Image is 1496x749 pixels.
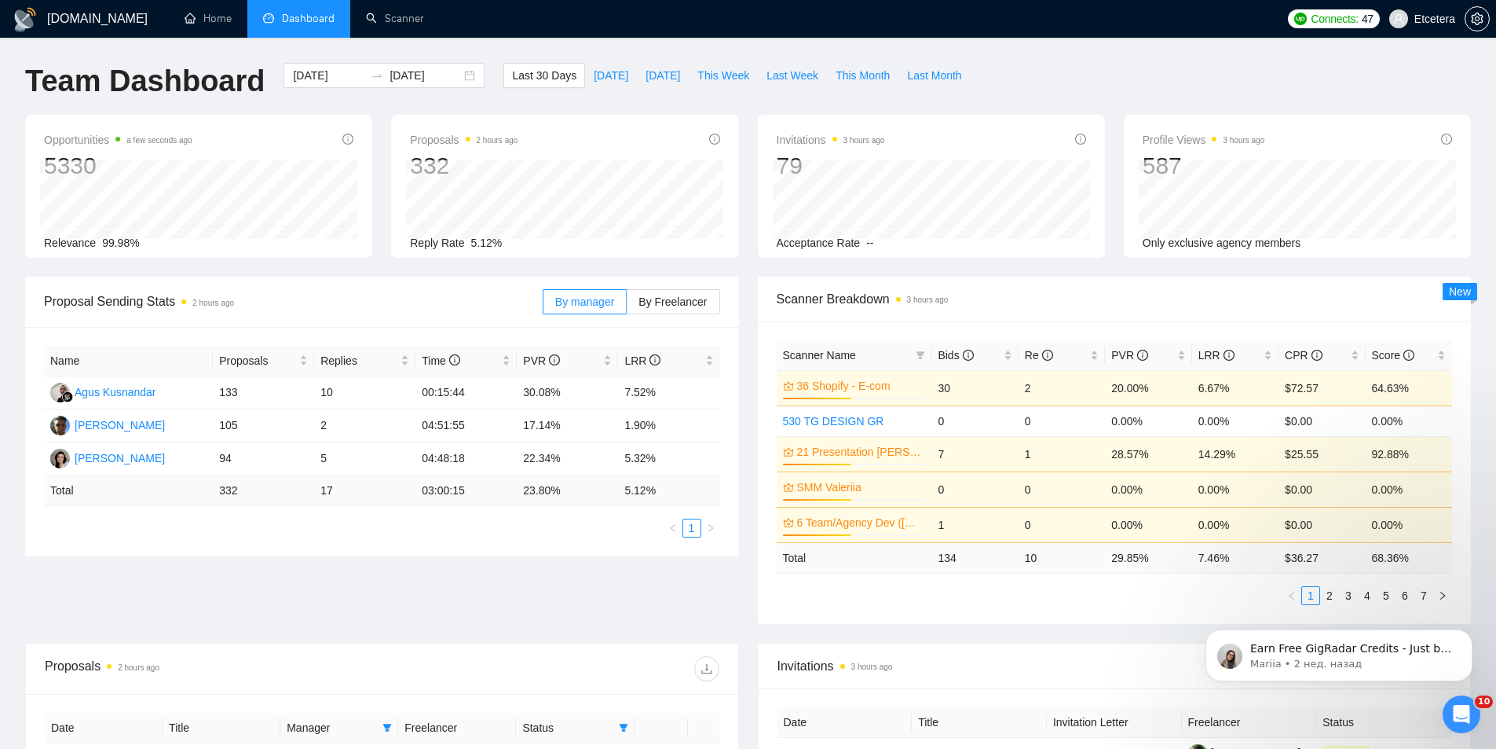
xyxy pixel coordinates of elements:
a: TT[PERSON_NAME] [50,451,165,464]
a: 21 Presentation [PERSON_NAME] [797,443,923,461]
td: 04:48:18 [415,442,517,475]
td: 5.12 % [618,475,719,506]
a: 1 [1302,587,1319,604]
span: LRR [624,354,660,367]
a: 3 [1340,587,1357,604]
td: 92.88% [1366,436,1452,472]
span: Replies [320,352,397,369]
span: filter [379,716,395,740]
td: 0 [931,472,1018,507]
span: swap-right [371,69,383,82]
td: 7 [931,436,1018,472]
a: 7 [1415,587,1432,604]
span: PVR [1111,349,1148,362]
time: 2 hours ago [118,663,159,672]
span: filter [913,343,928,367]
td: 0.00% [1192,406,1278,436]
div: 5330 [44,151,192,181]
a: 530 TG DESIGN GR [783,415,884,428]
span: left [668,523,678,533]
span: Relevance [44,237,96,249]
td: 64.63% [1366,370,1452,406]
td: 5.32% [618,442,719,475]
td: $0.00 [1278,507,1365,542]
a: AKAgus Kusnandar [50,385,156,398]
td: 30 [931,370,1018,406]
input: Start date [293,67,364,84]
li: 4 [1358,586,1377,605]
td: $ 36.27 [1278,542,1365,573]
a: 1 [683,520,700,537]
td: 17 [314,475,415,506]
th: Date [45,713,163,743]
span: left [1287,591,1297,600]
iframe: Intercom live chat [1443,696,1480,733]
h1: Team Dashboard [25,63,265,100]
td: 10 [314,376,415,409]
span: info-circle [549,354,560,365]
div: [PERSON_NAME] [75,417,165,434]
td: 68.36 % [1366,542,1452,573]
button: right [701,519,720,538]
span: CPR [1285,349,1322,362]
td: 17.14% [517,409,618,442]
td: 7.46 % [1192,542,1278,573]
td: 6.67% [1192,370,1278,406]
td: 0 [1019,406,1105,436]
td: 28.57% [1105,436,1191,472]
div: 332 [410,151,518,181]
td: 0.00% [1105,472,1191,507]
span: By manager [555,296,614,308]
th: Title [912,707,1047,738]
span: crown [783,380,794,391]
td: 22.34% [517,442,618,475]
td: 1 [931,507,1018,542]
td: 133 [213,376,314,409]
span: info-circle [1311,350,1322,361]
div: 587 [1143,151,1265,181]
span: Connects: [1311,10,1359,28]
td: 29.85 % [1105,542,1191,573]
span: Only exclusive agency members [1143,237,1301,249]
td: 04:51:55 [415,409,517,442]
span: crown [783,517,794,528]
span: 99.98% [102,237,139,249]
span: Scanner Breakdown [777,289,1453,309]
li: Previous Page [1282,586,1301,605]
a: homeHome [185,12,232,25]
span: info-circle [1042,350,1053,361]
td: 14.29% [1192,436,1278,472]
span: download [695,663,719,675]
span: info-circle [963,350,974,361]
time: 3 hours ago [1223,136,1264,145]
td: 332 [213,475,314,506]
span: info-circle [649,354,660,365]
span: 47 [1362,10,1373,28]
button: download [694,656,719,681]
button: right [1433,586,1452,605]
a: setting [1465,13,1490,25]
li: Next Page [701,519,720,538]
a: 6 Team/Agency Dev ([GEOGRAPHIC_DATA]) [797,514,923,531]
div: [PERSON_NAME] [75,450,165,467]
a: 4 [1359,587,1376,604]
li: 1 [1301,586,1320,605]
span: This Week [697,67,749,84]
td: 0.00% [1192,507,1278,542]
th: Replies [314,346,415,376]
td: $25.55 [1278,436,1365,472]
th: Proposals [213,346,314,376]
span: to [371,69,383,82]
td: 0 [1019,472,1105,507]
time: 2 hours ago [192,299,234,307]
span: Proposals [410,130,518,149]
th: Date [777,707,913,738]
span: PVR [523,354,560,367]
span: New [1449,285,1471,298]
th: Status [1316,707,1451,738]
span: Manager [287,719,376,736]
button: Last Month [898,63,970,88]
span: info-circle [1403,350,1414,361]
span: info-circle [449,354,460,365]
